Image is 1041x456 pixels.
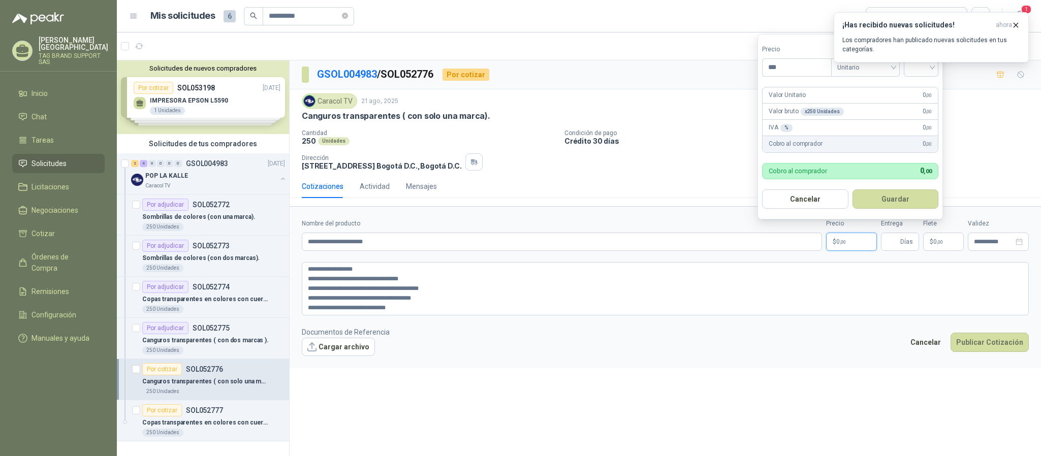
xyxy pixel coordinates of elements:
[142,346,183,354] div: 250 Unidades
[131,160,139,167] div: 2
[117,194,289,236] a: Por adjudicarSOL052772Sombrillas de colores (con una marca).250 Unidades
[268,159,285,169] p: [DATE]
[142,253,260,263] p: Sombrillas de colores (con dos marcas).
[31,135,54,146] span: Tareas
[12,247,105,278] a: Órdenes de Compra
[131,157,287,190] a: 2 4 0 0 0 0 GSOL004983[DATE] Company LogoPOP LA KALLECaracol TV
[117,60,289,134] div: Solicitudes de nuevos compradoresPor cotizarSOL053198[DATE] IMPRESORA EPSON L55901 UnidadesPor co...
[31,333,89,344] span: Manuales y ayuda
[12,305,105,324] a: Configuración
[769,168,827,174] p: Cobro al comprador
[31,158,67,169] span: Solicitudes
[304,95,315,107] img: Company Logo
[900,233,913,250] span: Días
[12,154,105,173] a: Solicitudes
[317,67,434,82] p: / SOL052776
[224,10,236,22] span: 6
[930,239,933,245] span: $
[121,64,285,72] button: Solicitudes de nuevos compradores
[166,160,173,167] div: 0
[142,377,269,386] p: Canguros transparentes ( con solo una marca).
[31,286,69,297] span: Remisiones
[142,387,183,396] div: 250 Unidades
[840,239,846,245] span: ,00
[302,327,390,338] p: Documentos de Referencia
[842,21,992,29] h3: ¡Has recibido nuevas solicitudes!
[142,223,183,231] div: 250 Unidades
[443,69,489,81] div: Por cotizar
[302,93,357,109] div: Caracol TV
[186,160,228,167] p: GSOL004983
[145,171,188,181] p: POP LA KALLE
[12,224,105,243] a: Cotizar
[842,36,1020,54] p: Los compradores han publicado nuevas solicitudes en tus categorías.
[193,283,230,290] p: SOL052774
[142,240,188,252] div: Por adjudicar
[31,88,48,99] span: Inicio
[923,233,964,251] p: $ 0,00
[12,107,105,126] a: Chat
[31,228,55,239] span: Cotizar
[342,13,348,19] span: close-circle
[142,212,255,222] p: Sombrillas de colores (con una marca).
[924,168,932,175] span: ,00
[302,181,343,192] div: Cotizaciones
[836,239,846,245] span: 0
[933,239,943,245] span: 0
[117,236,289,277] a: Por adjudicarSOL052773Sombrillas de colores (con dos marcas).250 Unidades
[142,336,269,345] p: Canguros transparentes ( con dos marcas ).
[318,137,350,145] div: Unidades
[302,161,461,170] p: [STREET_ADDRESS] Bogotá D.C. , Bogotá D.C.
[826,233,877,251] p: $0,00
[926,92,932,98] span: ,00
[937,239,943,245] span: ,00
[174,160,182,167] div: 0
[117,134,289,153] div: Solicitudes de tus compradores
[872,11,894,22] div: Todas
[142,281,188,293] div: Por adjudicar
[12,84,105,103] a: Inicio
[12,282,105,301] a: Remisiones
[31,251,95,274] span: Órdenes de Compra
[302,137,316,145] p: 250
[31,181,69,192] span: Licitaciones
[342,11,348,21] span: close-circle
[39,53,108,65] p: TAG BRAND SUPPORT SAS
[117,400,289,441] a: Por cotizarSOL052777Copas transparentes en colores con cuerda (con una marca).250 Unidades
[923,123,932,133] span: 0
[923,107,932,116] span: 0
[769,139,822,149] p: Cobro al comprador
[193,324,230,332] p: SOL052775
[12,329,105,348] a: Manuales y ayuda
[302,111,490,121] p: Canguros transparentes ( con solo una marca).
[564,129,1037,137] p: Condición de pago
[926,109,932,114] span: ,00
[926,141,932,147] span: ,00
[148,160,156,167] div: 0
[302,154,461,161] p: Dirección
[564,137,1037,145] p: Crédito 30 días
[302,338,375,356] button: Cargar archivo
[12,12,64,24] img: Logo peakr
[186,366,223,373] p: SOL052776
[142,322,188,334] div: Por adjudicar
[142,429,183,437] div: 250 Unidades
[762,189,848,209] button: Cancelar
[142,404,182,416] div: Por cotizar
[780,124,793,132] div: %
[145,182,170,190] p: Caracol TV
[317,68,377,80] a: GSOL004983
[12,201,105,220] a: Negociaciones
[905,333,947,352] button: Cancelar
[951,333,1029,352] button: Publicar Cotización
[12,177,105,197] a: Licitaciones
[769,107,844,116] p: Valor bruto
[31,205,78,216] span: Negociaciones
[142,199,188,211] div: Por adjudicar
[12,131,105,150] a: Tareas
[31,111,47,122] span: Chat
[117,359,289,400] a: Por cotizarSOL052776Canguros transparentes ( con solo una marca).250 Unidades
[881,219,919,229] label: Entrega
[360,181,390,192] div: Actividad
[250,12,257,19] span: search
